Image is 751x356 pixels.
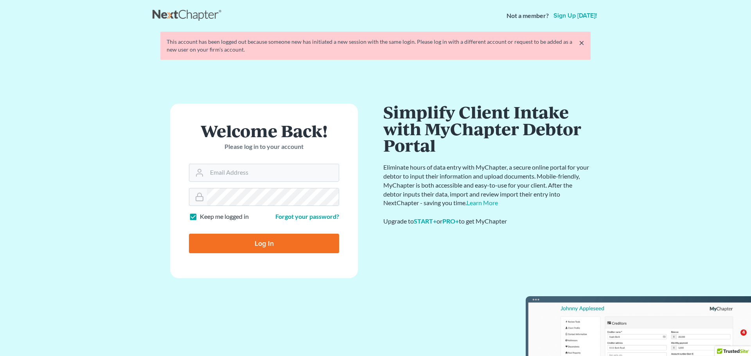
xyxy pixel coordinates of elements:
a: PRO+ [442,217,459,225]
a: Forgot your password? [275,213,339,220]
h1: Welcome Back! [189,122,339,139]
p: Eliminate hours of data entry with MyChapter, a secure online portal for your debtor to input the... [383,163,591,208]
span: 4 [740,329,747,336]
strong: Not a member? [507,11,549,20]
a: Sign up [DATE]! [552,13,598,19]
a: × [579,38,584,47]
input: Email Address [207,164,339,181]
div: This account has been logged out because someone new has initiated a new session with the same lo... [167,38,584,54]
input: Log In [189,234,339,253]
h1: Simplify Client Intake with MyChapter Debtor Portal [383,104,591,154]
a: Learn More [467,199,498,206]
a: START+ [414,217,437,225]
iframe: Intercom live chat [724,329,743,348]
p: Please log in to your account [189,142,339,151]
div: Upgrade to or to get MyChapter [383,217,591,226]
label: Keep me logged in [200,212,249,221]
